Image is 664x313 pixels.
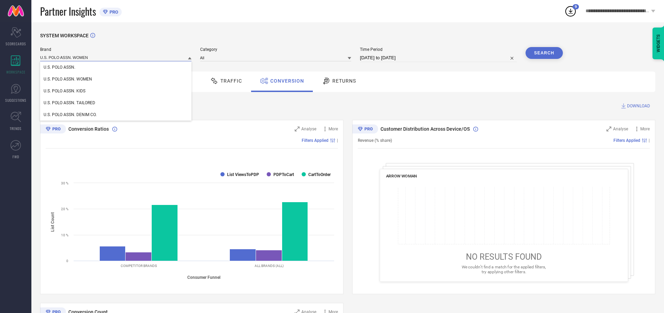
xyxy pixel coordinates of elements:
span: DOWNLOAD [627,102,650,109]
span: NO RESULTS FOUND [466,252,542,262]
span: Conversion Ratios [68,126,109,132]
div: U.S. POLO ASSN. WOMEN [40,73,191,85]
span: Analyse [613,127,628,131]
span: Traffic [220,78,242,84]
text: 0 [66,259,68,263]
text: 10 % [61,233,68,237]
div: Premium [40,124,66,135]
div: U.S. POLO ASSN. [40,61,191,73]
tspan: List Count [50,212,55,231]
div: U.S. POLO ASSN. TAILORED [40,97,191,109]
span: U.S. POLO ASSN. WOMEN [44,77,92,82]
span: PRO [108,9,118,15]
span: U.S. POLO ASSN. DENIM CO. [44,112,97,117]
div: Premium [352,124,378,135]
span: SUGGESTIONS [5,98,27,103]
span: 9 [575,5,577,9]
input: Select time period [360,54,517,62]
span: TRENDS [10,126,22,131]
div: U.S. POLO ASSN. DENIM CO. [40,109,191,121]
span: Revenue (% share) [358,138,392,143]
span: SYSTEM WORKSPACE [40,33,89,38]
span: Brand [40,47,191,52]
span: Time Period [360,47,517,52]
span: Filters Applied [302,138,329,143]
span: U.S. POLO ASSN. [44,65,75,70]
span: | [337,138,338,143]
span: SCORECARDS [6,41,26,46]
svg: Zoom [295,127,300,131]
span: Filters Applied [613,138,640,143]
span: Conversion [270,78,304,84]
text: PDPToCart [273,172,294,177]
text: COMPETITOR BRANDS [121,264,157,268]
svg: Zoom [606,127,611,131]
span: Analyse [301,127,316,131]
tspan: Consumer Funnel [187,275,220,280]
button: Search [526,47,563,59]
span: U.S. POLO ASSN. KIDS [44,89,85,93]
text: 30 % [61,181,68,185]
span: FWD [13,154,19,159]
text: 20 % [61,207,68,211]
span: Category [200,47,352,52]
text: List ViewsToPDP [227,172,259,177]
span: Customer Distribution Across Device/OS [380,126,470,132]
div: Open download list [564,5,577,17]
span: | [649,138,650,143]
span: More [329,127,338,131]
span: WORKSPACE [6,69,25,75]
div: U.S. POLO ASSN. KIDS [40,85,191,97]
span: Returns [332,78,356,84]
span: U.S. POLO ASSN. TAILORED [44,100,95,105]
span: Partner Insights [40,4,96,18]
span: More [640,127,650,131]
span: We couldn’t find a match for the applied filters, try applying other filters. [461,265,546,274]
span: ARROW WOMAN [386,174,417,178]
text: CartToOrder [308,172,331,177]
text: ALL BRANDS (ALL) [255,264,284,268]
